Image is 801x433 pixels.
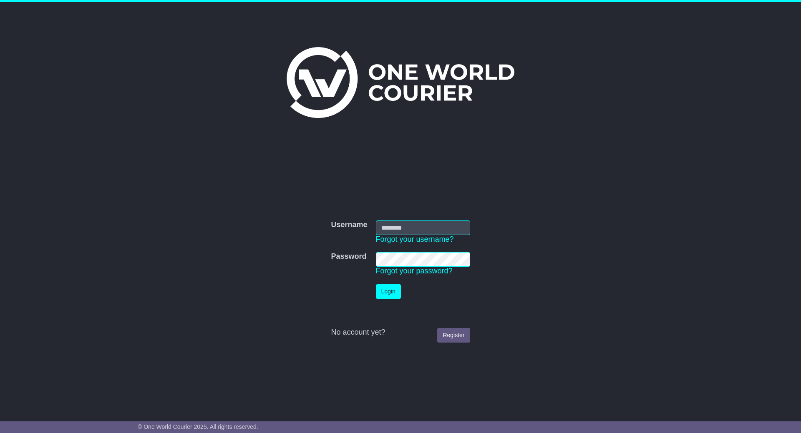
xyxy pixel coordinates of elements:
button: Login [376,284,401,299]
a: Forgot your password? [376,267,453,275]
label: Username [331,220,367,230]
div: No account yet? [331,328,470,337]
img: One World [287,47,514,118]
a: Register [437,328,470,343]
label: Password [331,252,366,261]
span: © One World Courier 2025. All rights reserved. [138,423,258,430]
a: Forgot your username? [376,235,454,243]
